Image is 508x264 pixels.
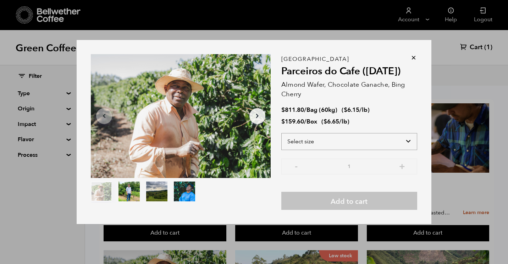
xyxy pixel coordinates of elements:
button: - [292,162,301,169]
button: + [398,162,407,169]
span: /lb [339,117,347,126]
span: $ [281,106,285,114]
span: ( ) [342,106,370,114]
span: /lb [359,106,368,114]
bdi: 6.15 [344,106,359,114]
bdi: 6.65 [324,117,339,126]
span: / [304,106,307,114]
span: / [304,117,307,126]
span: ( ) [321,117,349,126]
button: Add to cart [281,192,417,210]
span: Bag (60kg) [307,106,337,114]
span: $ [324,117,327,126]
p: Almond Wafer, Chocolate Ganache, Bing Cherry [281,80,417,99]
span: $ [281,117,285,126]
h2: Parceiros do Cafe ([DATE]) [281,65,417,78]
bdi: 159.60 [281,117,304,126]
span: $ [344,106,347,114]
span: Box [307,117,317,126]
bdi: 811.80 [281,106,304,114]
